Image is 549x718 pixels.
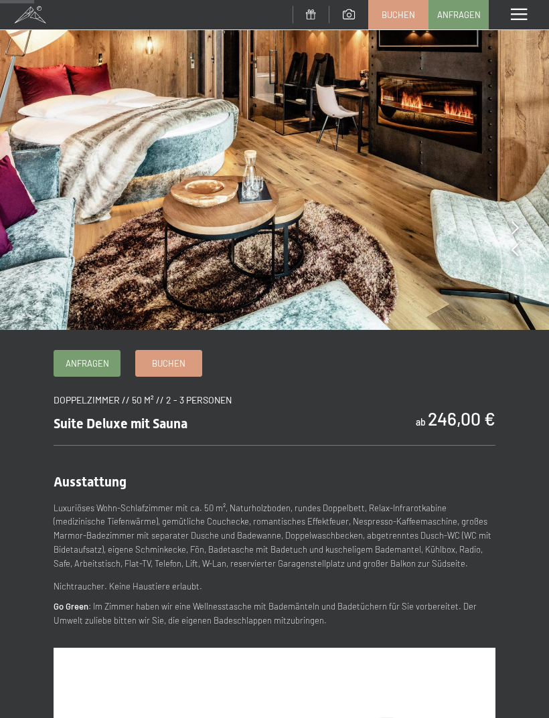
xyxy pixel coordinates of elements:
[54,474,127,490] span: Ausstattung
[416,416,426,428] span: ab
[429,1,488,29] a: Anfragen
[54,579,495,594] p: Nichtraucher. Keine Haustiere erlaubt.
[54,394,232,406] span: Doppelzimmer // 50 m² // 2 - 3 Personen
[66,357,109,369] span: Anfragen
[54,501,495,571] p: Luxuriöses Wohn-Schlafzimmer mit ca. 50 m², Naturholzboden, rundes Doppelbett, Relax-Infrarotkabi...
[54,351,120,376] a: Anfragen
[428,408,495,429] b: 246,00 €
[54,600,495,628] p: : Im Zimmer haben wir eine Wellnesstasche mit Bademänteln und Badetüchern für Sie vorbereitet. De...
[152,357,185,369] span: Buchen
[369,1,428,29] a: Buchen
[437,9,481,21] span: Anfragen
[54,601,88,612] strong: Go Green
[136,351,202,376] a: Buchen
[54,416,187,432] span: Suite Deluxe mit Sauna
[382,9,415,21] span: Buchen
